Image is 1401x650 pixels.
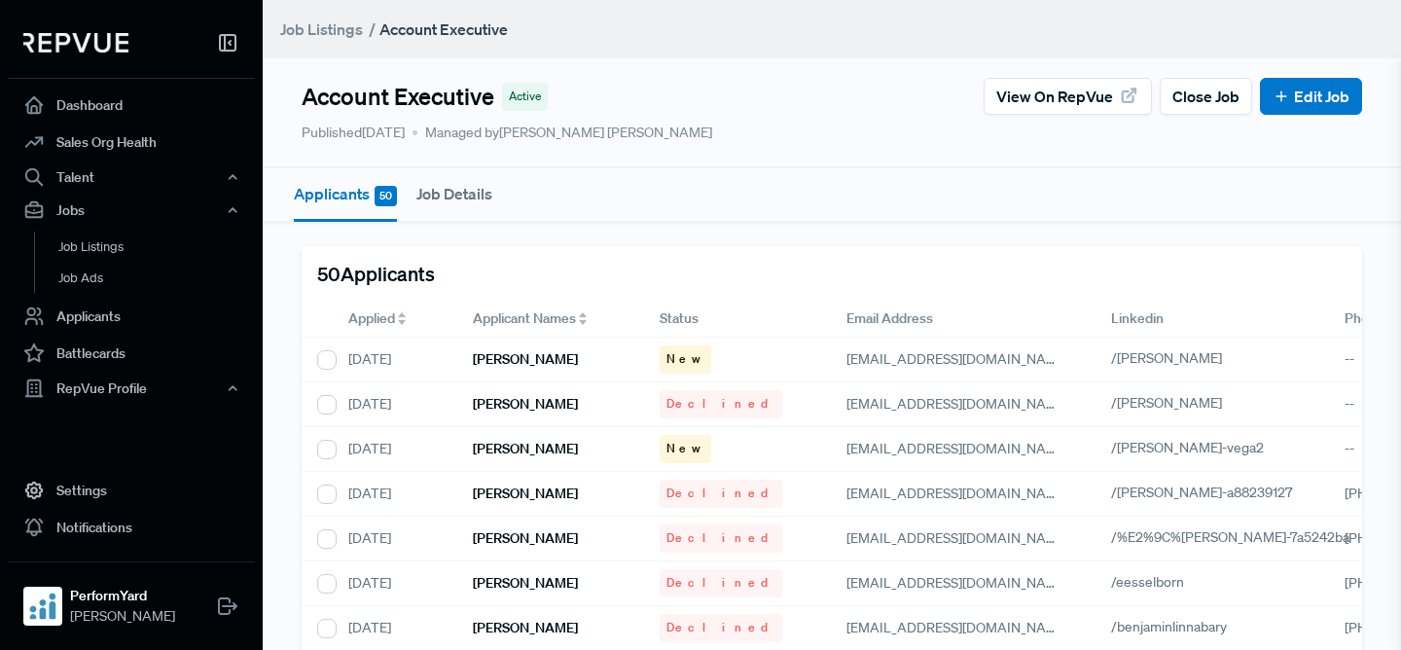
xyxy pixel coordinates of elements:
div: Toggle SortBy [333,301,457,338]
span: Active [509,88,541,105]
a: /[PERSON_NAME]-vega2 [1111,439,1286,456]
span: /eesselborn [1111,573,1184,591]
div: [DATE] [333,561,457,606]
h6: [PERSON_NAME] [473,351,578,368]
strong: PerformYard [70,586,175,606]
div: Toggle SortBy [457,301,644,338]
span: /[PERSON_NAME] [1111,394,1222,412]
h6: [PERSON_NAME] [473,396,578,413]
span: Applicant Names [473,308,576,329]
span: Declined [666,395,775,413]
span: Declined [666,529,775,547]
img: PerformYard [27,591,58,622]
button: Talent [8,161,255,194]
a: Sales Org Health [8,124,255,161]
button: Close Job [1160,78,1252,115]
div: [DATE] [333,517,457,561]
span: /[PERSON_NAME]-vega2 [1111,439,1264,456]
h6: [PERSON_NAME] [473,530,578,547]
a: Dashboard [8,87,255,124]
a: Job Listings [34,232,281,263]
span: Applied [348,308,395,329]
button: RepVue Profile [8,372,255,405]
span: /[PERSON_NAME] [1111,349,1222,367]
img: RepVue [23,33,128,53]
span: Declined [666,574,775,592]
span: [PERSON_NAME] [70,606,175,627]
a: Job Listings [280,18,363,41]
button: Jobs [8,194,255,227]
h6: [PERSON_NAME] [473,575,578,592]
button: Edit Job [1260,78,1362,115]
span: /[PERSON_NAME]-a88239127 [1111,484,1292,501]
button: View on RepVue [984,78,1152,115]
span: View on RepVue [996,85,1113,108]
h5: 50 Applicants [317,262,435,285]
span: [EMAIL_ADDRESS][DOMAIN_NAME] [846,485,1069,502]
h6: [PERSON_NAME] [473,441,578,457]
span: New [666,350,704,368]
div: [DATE] [333,427,457,472]
a: Job Ads [34,263,281,294]
a: Settings [8,472,255,509]
div: [DATE] [333,382,457,427]
span: Managed by [PERSON_NAME] [PERSON_NAME] [413,123,712,143]
a: /%E2%9C%[PERSON_NAME]-7a5242ba [1111,528,1372,546]
span: Declined [666,619,775,636]
span: [EMAIL_ADDRESS][DOMAIN_NAME] [846,529,1069,547]
strong: Account Executive [379,19,508,39]
span: Linkedin [1111,308,1164,329]
span: Status [660,308,699,329]
p: Published [DATE] [302,123,405,143]
span: [EMAIL_ADDRESS][DOMAIN_NAME] [846,574,1069,592]
a: /[PERSON_NAME] [1111,349,1244,367]
a: Edit Job [1273,85,1349,108]
a: /benjaminlinnabary [1111,618,1249,635]
span: / [369,19,376,39]
span: Close Job [1172,85,1239,108]
button: Applicants [294,168,397,222]
span: [EMAIL_ADDRESS][DOMAIN_NAME] [846,619,1069,636]
span: /%E2%9C%[PERSON_NAME]-7a5242ba [1111,528,1349,546]
span: New [666,440,704,457]
span: [EMAIL_ADDRESS][DOMAIN_NAME] [846,395,1069,413]
a: Notifications [8,509,255,546]
h6: [PERSON_NAME] [473,620,578,636]
a: Applicants [8,298,255,335]
span: /benjaminlinnabary [1111,618,1227,635]
span: [EMAIL_ADDRESS][DOMAIN_NAME] [846,350,1069,368]
h6: [PERSON_NAME] [473,486,578,502]
span: Email Address [846,308,933,329]
a: /eesselborn [1111,573,1206,591]
span: Declined [666,485,775,502]
a: PerformYardPerformYard[PERSON_NAME] [8,561,255,634]
div: [DATE] [333,338,457,382]
a: /[PERSON_NAME] [1111,394,1244,412]
button: Job Details [416,168,492,219]
div: [DATE] [333,472,457,517]
span: [EMAIL_ADDRESS][DOMAIN_NAME] [846,440,1069,457]
a: Battlecards [8,335,255,372]
h4: Account Executive [302,83,494,111]
a: /[PERSON_NAME]-a88239127 [1111,484,1314,501]
span: 50 [375,186,397,206]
